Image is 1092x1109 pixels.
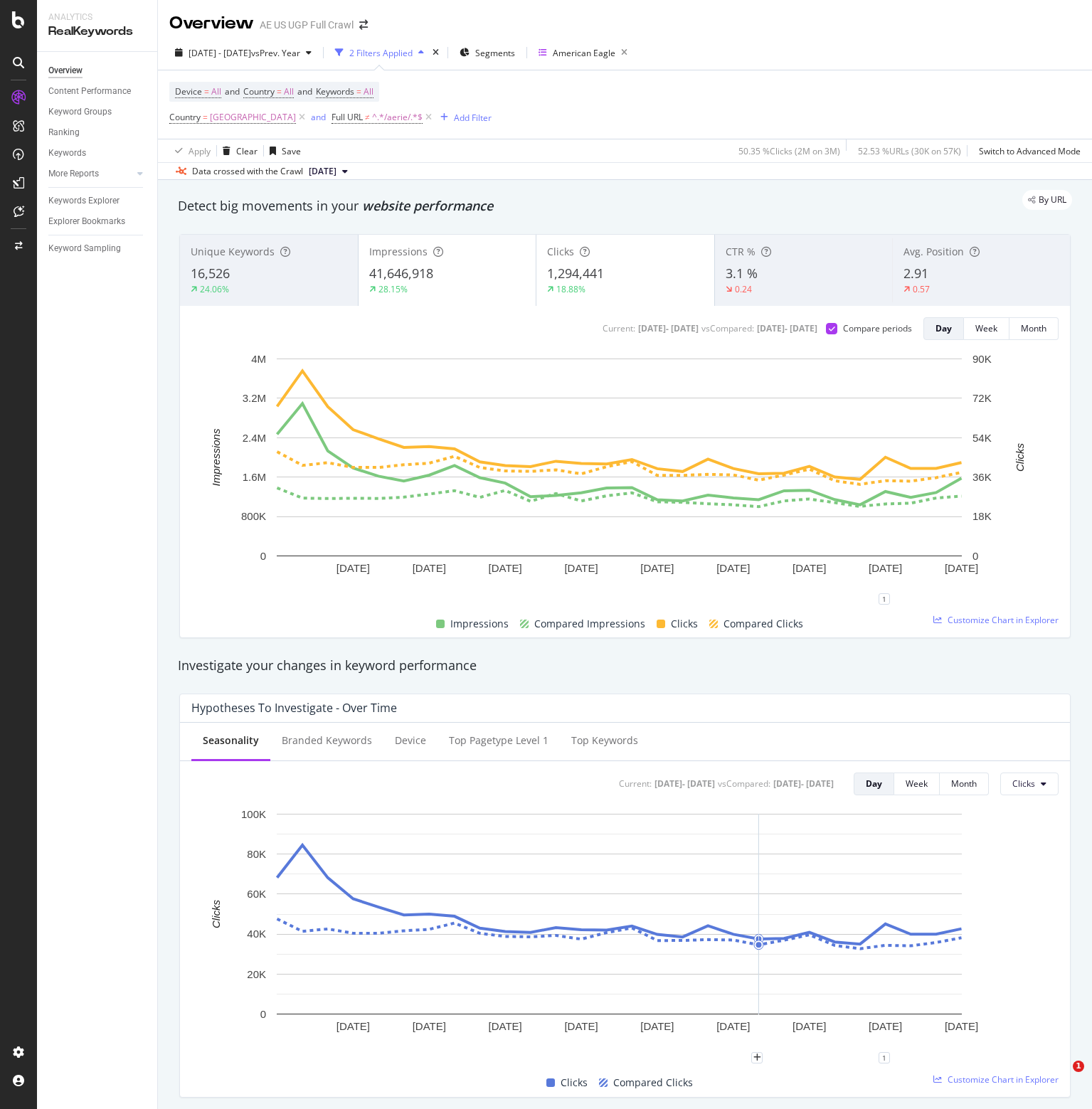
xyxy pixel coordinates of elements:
text: [DATE] [564,562,598,574]
a: Keyword Groups [48,105,147,120]
div: A chart. [191,351,1048,599]
div: Save [282,145,301,157]
button: Month [1009,317,1059,340]
text: [DATE] [869,562,902,574]
span: Unique Keywords [191,245,275,258]
div: Data crossed with the Crawl [192,165,303,178]
span: Clicks [671,615,698,632]
div: Current: [619,778,652,790]
span: ≠ [365,111,370,123]
text: 20K [247,967,266,980]
span: [DATE] - [DATE] [189,47,251,59]
button: Clear [217,139,258,162]
div: Apply [189,145,211,157]
div: 2 Filters Applied [349,47,413,59]
span: 1 [1073,1061,1084,1072]
div: and [311,111,326,123]
div: Overview [169,11,254,36]
a: Keywords [48,146,147,161]
span: 16,526 [191,265,230,282]
button: American Eagle [533,41,633,64]
div: Add Filter [454,112,492,124]
text: [DATE] [640,562,674,574]
text: 3.2M [243,392,266,404]
text: [DATE] [413,562,446,574]
text: [DATE] [945,562,978,574]
text: 60K [247,888,266,900]
span: = [277,85,282,97]
button: Day [854,773,894,795]
button: [DATE] - [DATE]vsPrev. Year [169,41,317,64]
span: Impressions [450,615,509,632]
a: More Reports [48,166,133,181]
text: [DATE] [640,1019,674,1031]
div: Day [866,778,882,790]
span: All [364,82,373,102]
text: Clicks [1014,442,1026,471]
text: 100K [241,807,266,819]
span: Customize Chart in Explorer [948,1073,1059,1086]
div: AE US UGP Full Crawl [260,18,354,32]
span: = [203,111,208,123]
button: 2 Filters Applied [329,41,430,64]
text: 4M [251,353,266,365]
span: vs Prev. Year [251,47,300,59]
span: and [225,85,240,97]
span: and [297,85,312,97]
button: Clicks [1000,773,1059,795]
button: Week [894,773,940,795]
div: Month [951,778,977,790]
text: [DATE] [336,1019,370,1031]
span: Clicks [547,245,574,258]
div: Day [935,322,952,334]
div: [DATE] - [DATE] [638,322,699,334]
span: Customize Chart in Explorer [948,614,1059,626]
span: [GEOGRAPHIC_DATA] [210,107,296,127]
text: 2.4M [243,432,266,444]
div: Top pagetype Level 1 [449,733,548,748]
svg: A chart. [191,807,1048,1058]
a: Overview [48,63,147,78]
span: Full URL [332,111,363,123]
div: times [430,46,442,60]
div: Week [975,322,997,334]
div: 1 [879,593,890,605]
text: 0 [260,550,266,562]
text: 54K [972,432,992,444]
text: 1.6M [243,471,266,483]
div: Analytics [48,11,146,23]
text: 40K [247,928,266,940]
div: Device [395,733,426,748]
div: 52.53 % URLs ( 30K on 57K ) [858,145,961,157]
div: 28.15% [378,283,408,295]
a: Content Performance [48,84,147,99]
div: Overview [48,63,83,78]
span: 1,294,441 [547,265,604,282]
button: Segments [454,41,521,64]
div: Keywords [48,146,86,161]
text: [DATE] [793,1019,826,1031]
span: Clicks [1012,778,1035,790]
div: 18.88% [556,283,585,295]
div: Switch to Advanced Mode [979,145,1081,157]
text: [DATE] [564,1019,598,1031]
button: Week [964,317,1009,340]
div: Branded Keywords [282,733,372,748]
text: 72K [972,392,992,404]
span: = [204,85,209,97]
div: legacy label [1022,190,1072,210]
button: Month [940,773,989,795]
span: Compared Clicks [613,1074,693,1091]
span: Compared Clicks [723,615,803,632]
div: 0.24 [735,283,752,295]
text: 800K [241,510,266,522]
div: Hypotheses to Investigate - Over Time [191,701,397,715]
div: Week [906,778,928,790]
div: 50.35 % Clicks ( 2M on 3M ) [738,145,840,157]
span: CTR % [726,245,756,258]
text: Impressions [210,428,222,486]
span: Country [169,111,201,123]
span: 3.1 % [726,265,758,282]
text: Clicks [210,899,222,928]
div: Ranking [48,125,80,140]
